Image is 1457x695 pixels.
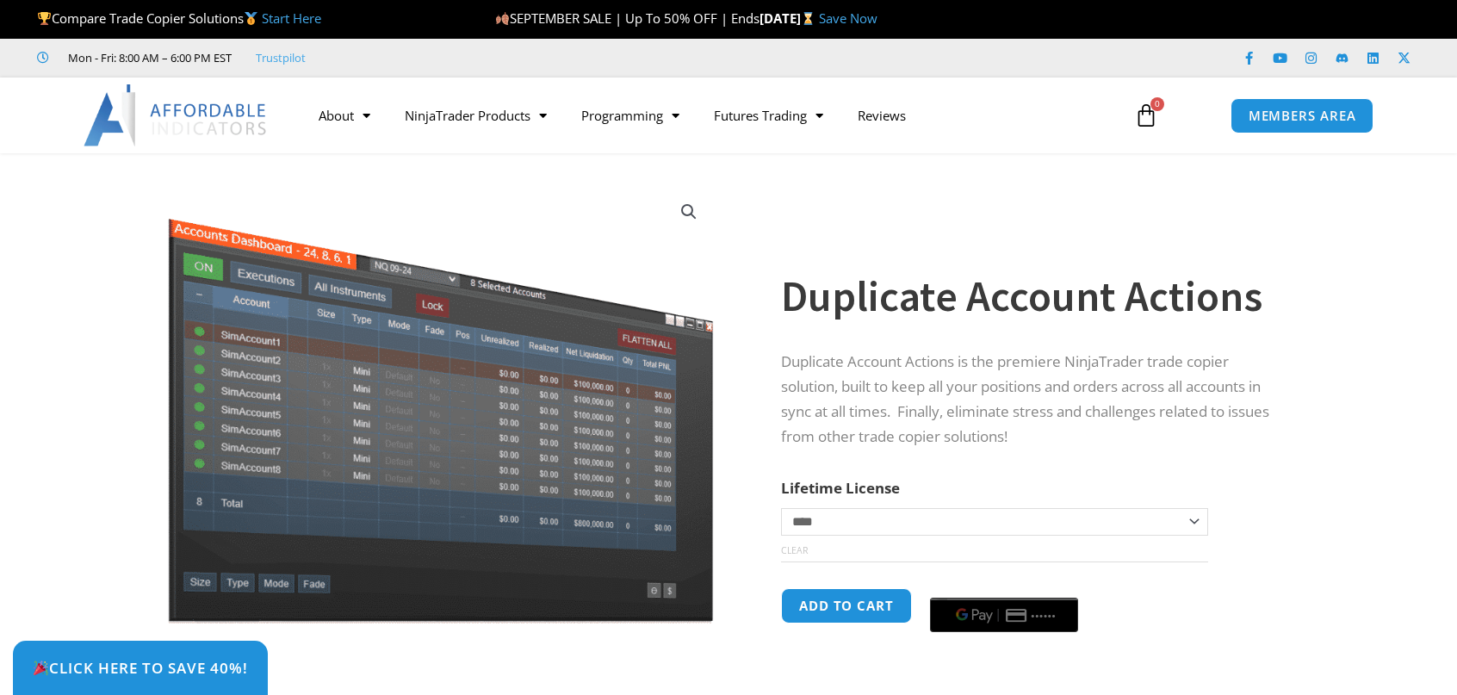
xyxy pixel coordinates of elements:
button: Buy with GPay [930,598,1078,632]
a: 0 [1108,90,1184,140]
a: 🎉Click Here to save 40%! [13,641,268,695]
img: 🍂 [496,12,509,25]
span: 0 [1150,97,1164,111]
nav: Menu [301,96,1114,135]
p: Duplicate Account Actions is the premiere NinjaTrader trade copier solution, built to keep all yo... [781,350,1284,450]
a: View full-screen image gallery [673,196,704,227]
label: Lifetime License [781,478,900,498]
span: MEMBERS AREA [1249,109,1356,122]
img: Screenshot 2024-08-26 15414455555 [164,183,717,624]
a: Futures Trading [697,96,840,135]
span: Click Here to save 40%! [33,661,248,675]
a: MEMBERS AREA [1231,98,1374,133]
a: Clear options [781,544,808,556]
span: Mon - Fri: 8:00 AM – 6:00 PM EST [64,47,232,68]
span: Compare Trade Copier Solutions [37,9,321,27]
a: Trustpilot [256,47,306,68]
button: Add to cart [781,588,912,624]
img: 🏆 [38,12,51,25]
strong: [DATE] [759,9,819,27]
img: LogoAI | Affordable Indicators – NinjaTrader [84,84,269,146]
img: 🥇 [245,12,257,25]
img: ⌛ [802,12,815,25]
a: Reviews [840,96,923,135]
a: About [301,96,387,135]
a: NinjaTrader Products [387,96,564,135]
span: SEPTEMBER SALE | Up To 50% OFF | Ends [495,9,759,27]
a: Save Now [819,9,877,27]
iframe: Secure payment input frame [927,586,1082,587]
a: Programming [564,96,697,135]
h1: Duplicate Account Actions [781,266,1284,326]
text: •••••• [1032,610,1057,622]
img: 🎉 [34,661,48,675]
a: Start Here [262,9,321,27]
